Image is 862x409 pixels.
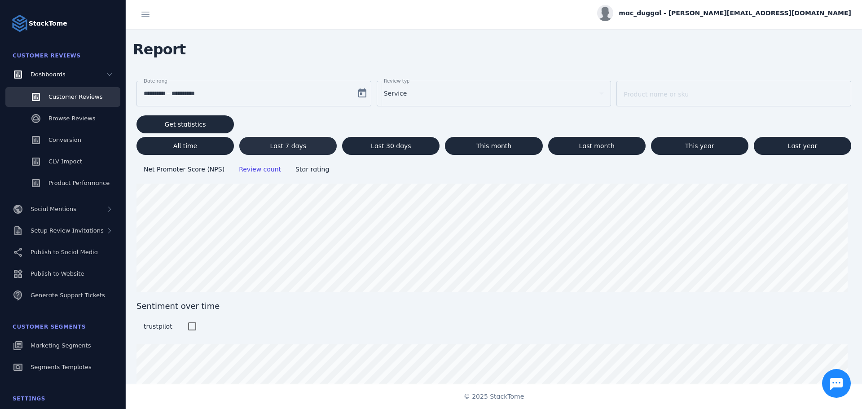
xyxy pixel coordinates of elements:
a: Conversion [5,130,120,150]
button: mac_duggal - [PERSON_NAME][EMAIL_ADDRESS][DOMAIN_NAME] [597,5,851,21]
span: This year [685,143,714,149]
a: Segments Templates [5,357,120,377]
a: Browse Reviews [5,109,120,128]
span: Last 7 days [270,143,306,149]
span: Customer Segments [13,324,86,330]
span: Browse Reviews [48,115,96,122]
span: Publish to Website [31,270,84,277]
span: Last year [788,143,817,149]
span: Conversion [48,136,81,143]
span: mac_duggal - [PERSON_NAME][EMAIL_ADDRESS][DOMAIN_NAME] [619,9,851,18]
span: Last month [579,143,614,149]
img: Logo image [11,14,29,32]
img: profile.jpg [597,5,613,21]
strong: StackTome [29,19,67,28]
span: Generate Support Tickets [31,292,105,299]
button: This year [651,137,748,155]
span: Settings [13,396,45,402]
span: Customer Reviews [13,53,81,59]
button: Open calendar [353,84,371,102]
span: Publish to Social Media [31,249,98,255]
span: Customer Reviews [48,93,102,100]
button: Last 7 days [239,137,337,155]
mat-label: Review type [384,78,413,84]
a: Customer Reviews [5,87,120,107]
span: Last 30 days [371,143,411,149]
span: Product Performance [48,180,110,186]
span: All time [173,143,197,149]
button: All time [136,137,234,155]
span: trustpilot [144,323,172,330]
mat-label: Date range [144,78,170,84]
span: Segments Templates [31,364,92,370]
span: This month [476,143,512,149]
span: CLV Impact [48,158,82,165]
span: Get statistics [165,121,206,128]
span: – [167,88,170,99]
span: Setup Review Invitations [31,227,104,234]
a: Generate Support Tickets [5,286,120,305]
button: This month [445,137,542,155]
span: Report [126,35,193,64]
a: Publish to Social Media [5,242,120,262]
span: Service [384,88,407,99]
span: Social Mentions [31,206,76,212]
button: Get statistics [136,115,234,133]
button: Last 30 days [342,137,440,155]
span: © 2025 StackTome [464,392,524,401]
a: Marketing Segments [5,336,120,356]
span: Star rating [295,166,329,173]
button: Last month [548,137,646,155]
a: Publish to Website [5,264,120,284]
span: Dashboards [31,71,66,78]
span: Sentiment over time [136,300,851,312]
button: Last year [754,137,851,155]
a: CLV Impact [5,152,120,172]
span: Review count [239,166,281,173]
span: Marketing Segments [31,342,91,349]
mat-label: Product name or sku [624,91,689,98]
span: Net Promoter Score (NPS) [144,166,224,173]
a: Product Performance [5,173,120,193]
